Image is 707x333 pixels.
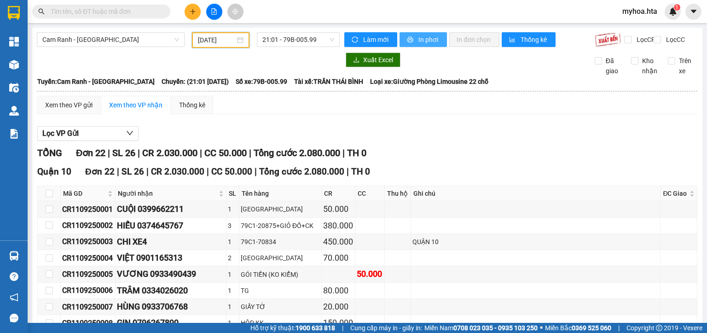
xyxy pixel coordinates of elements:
div: QUẬN 10 [412,237,659,247]
span: Tổng cước 2.080.000 [254,147,340,158]
span: Kho nhận [638,56,661,76]
span: Cam Ranh - Sài Gòn [42,33,179,47]
div: CR1109250005 [62,269,114,280]
th: SL [226,186,239,201]
span: file-add [211,8,217,15]
span: Số xe: 79B-005.99 [236,76,287,87]
td: CR1109250008 [61,315,116,331]
div: Xem theo VP gửi [45,100,93,110]
td: CR1109250001 [61,201,116,217]
div: 1 [228,302,237,312]
div: Xem theo VP nhận [109,100,162,110]
span: Mã GD [63,188,106,199]
span: CR 2.030.000 [151,166,204,177]
div: CUỘI 0399662211 [117,203,225,216]
span: Đơn 22 [85,166,115,177]
span: SL 26 [112,147,135,158]
span: ĐC Giao [663,188,688,199]
strong: 0369 525 060 [572,324,611,332]
div: GIẤY TỜ [241,302,320,312]
span: 21:01 - 79B-005.99 [262,33,335,47]
span: TH 0 [347,147,366,158]
span: | [249,147,251,158]
span: Thống kê [521,35,548,45]
span: Loại xe: Giường Phòng Limousine 22 chỗ [370,76,488,87]
div: Thống kê [179,100,205,110]
button: Lọc VP Gửi [37,126,139,141]
span: Lọc CR [633,35,657,45]
span: Miền Nam [424,323,538,333]
span: | [342,323,343,333]
button: syncLàm mới [344,32,397,47]
span: printer [407,36,415,44]
img: warehouse-icon [9,106,19,116]
sup: 1 [674,4,680,11]
span: Tổng cước 2.080.000 [259,166,344,177]
div: HÙNG 0933706768 [117,300,225,313]
span: | [618,323,620,333]
td: CR1109250002 [61,218,116,234]
span: CC 50.000 [204,147,247,158]
img: logo-vxr [8,6,20,20]
span: Làm mới [363,35,390,45]
span: sync [352,36,359,44]
div: GIN 0796267890 [117,316,225,329]
th: Tên hàng [239,186,322,201]
div: CR1109250007 [62,301,114,313]
div: CR1109250008 [62,317,114,329]
div: CR1109250002 [62,220,114,231]
span: bar-chart [509,36,517,44]
img: warehouse-icon [9,83,19,93]
span: | [207,166,209,177]
div: VƯƠNG 0933490439 [117,268,225,280]
button: plus [185,4,201,20]
div: TRÂM 0334026020 [117,284,225,297]
div: 50.000 [357,268,382,280]
span: Lọc CC [662,35,686,45]
span: Trên xe [675,56,698,76]
button: In đơn chọn [449,32,499,47]
span: CC 50.000 [211,166,252,177]
div: 150.000 [323,316,353,329]
div: CR1109250001 [62,204,114,215]
div: 2 [228,253,237,263]
span: | [200,147,202,158]
img: icon-new-feature [669,7,677,16]
span: Người nhận [118,188,217,199]
td: CR1109250003 [61,234,116,250]
div: HIẾU 0374645767 [117,219,225,232]
span: TH 0 [351,166,370,177]
span: | [108,147,110,158]
div: 1 [228,286,237,296]
span: down [126,129,133,137]
div: HỘP KK [241,318,320,328]
td: CR1109250005 [61,266,116,282]
td: CR1109250007 [61,299,116,315]
th: CC [355,186,384,201]
img: warehouse-icon [9,251,19,261]
span: TỔNG [37,147,62,158]
span: Đơn 22 [76,147,105,158]
span: aim [232,8,238,15]
span: Hỗ trợ kỹ thuật: [250,323,335,333]
div: 1 [228,204,237,214]
div: CR1109250004 [62,252,114,264]
span: question-circle [10,272,18,281]
div: [GEOGRAPHIC_DATA] [241,204,320,214]
th: Thu hộ [385,186,411,201]
span: Chuyến: (21:01 [DATE]) [162,76,229,87]
img: warehouse-icon [9,60,19,70]
span: plus [190,8,196,15]
span: Xuất Excel [363,55,393,65]
span: Đã giao [602,56,625,76]
div: 1 [228,269,237,280]
div: CHI XE4 [117,235,225,248]
div: 1 [228,237,237,247]
span: download [353,57,359,64]
span: | [138,147,140,158]
span: Cung cấp máy in - giấy in: [350,323,422,333]
img: 9k= [595,32,621,47]
span: | [342,147,345,158]
div: 80.000 [323,284,353,297]
span: | [255,166,257,177]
